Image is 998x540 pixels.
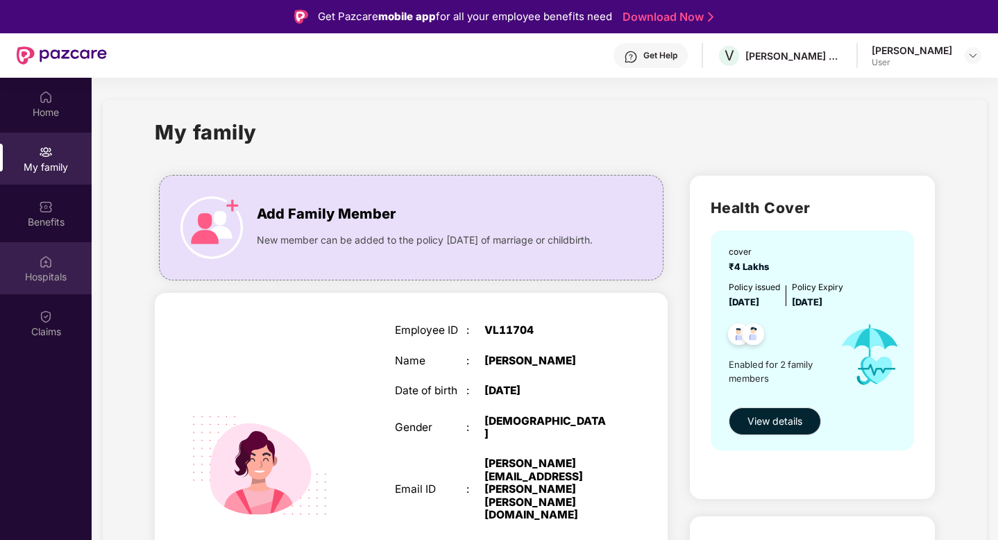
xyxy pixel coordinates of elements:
[872,57,952,68] div: User
[792,296,822,307] span: [DATE]
[39,90,53,104] img: svg+xml;base64,PHN2ZyBpZD0iSG9tZSIgeG1sbnM9Imh0dHA6Ly93d3cudzMub3JnLzIwMDAvc3ZnIiB3aWR0aD0iMjAiIG...
[466,483,484,496] div: :
[708,10,713,24] img: Stroke
[729,281,780,294] div: Policy issued
[39,145,53,159] img: svg+xml;base64,PHN2ZyB3aWR0aD0iMjAiIGhlaWdodD0iMjAiIHZpZXdCb3g9IjAgMCAyMCAyMCIgZmlsbD0ibm9uZSIgeG...
[257,203,396,225] span: Add Family Member
[395,355,466,367] div: Name
[395,421,466,434] div: Gender
[395,483,466,496] div: Email ID
[395,324,466,337] div: Employee ID
[729,357,828,386] span: Enabled for 2 family members
[729,246,775,259] div: cover
[484,324,609,337] div: VL11704
[745,49,843,62] div: [PERSON_NAME] SERVICES INDIA PVT LTD
[257,233,593,248] span: New member can be added to the policy [DATE] of marriage or childbirth.
[729,407,821,435] button: View details
[155,117,257,148] h1: My family
[725,47,734,64] span: V
[39,310,53,323] img: svg+xml;base64,PHN2ZyBpZD0iQ2xhaW0iIHhtbG5zPSJodHRwOi8vd3d3LnczLm9yZy8yMDAwL3N2ZyIgd2lkdGg9IjIwIi...
[395,385,466,397] div: Date of birth
[643,50,677,61] div: Get Help
[623,10,709,24] a: Download Now
[729,296,759,307] span: [DATE]
[294,10,308,24] img: Logo
[466,421,484,434] div: :
[792,281,843,294] div: Policy Expiry
[828,310,912,400] img: icon
[466,385,484,397] div: :
[711,196,914,219] h2: Health Cover
[729,261,775,272] span: ₹4 Lakhs
[484,355,609,367] div: [PERSON_NAME]
[39,255,53,269] img: svg+xml;base64,PHN2ZyBpZD0iSG9zcGl0YWxzIiB4bWxucz0iaHR0cDovL3d3dy53My5vcmcvMjAwMC9zdmciIHdpZHRoPS...
[378,10,436,23] strong: mobile app
[747,414,802,429] span: View details
[484,385,609,397] div: [DATE]
[466,355,484,367] div: :
[624,50,638,64] img: svg+xml;base64,PHN2ZyBpZD0iSGVscC0zMngzMiIgeG1sbnM9Imh0dHA6Ly93d3cudzMub3JnLzIwMDAvc3ZnIiB3aWR0aD...
[872,44,952,57] div: [PERSON_NAME]
[466,324,484,337] div: :
[318,8,612,25] div: Get Pazcare for all your employee benefits need
[967,50,979,61] img: svg+xml;base64,PHN2ZyBpZD0iRHJvcGRvd24tMzJ4MzIiIHhtbG5zPSJodHRwOi8vd3d3LnczLm9yZy8yMDAwL3N2ZyIgd2...
[736,319,770,353] img: svg+xml;base64,PHN2ZyB4bWxucz0iaHR0cDovL3d3dy53My5vcmcvMjAwMC9zdmciIHdpZHRoPSI0OC45NDMiIGhlaWdodD...
[39,200,53,214] img: svg+xml;base64,PHN2ZyBpZD0iQmVuZWZpdHMiIHhtbG5zPSJodHRwOi8vd3d3LnczLm9yZy8yMDAwL3N2ZyIgd2lkdGg9Ij...
[180,196,243,259] img: icon
[484,415,609,441] div: [DEMOGRAPHIC_DATA]
[722,319,756,353] img: svg+xml;base64,PHN2ZyB4bWxucz0iaHR0cDovL3d3dy53My5vcmcvMjAwMC9zdmciIHdpZHRoPSI0OC45NDMiIGhlaWdodD...
[484,457,609,521] div: [PERSON_NAME][EMAIL_ADDRESS][PERSON_NAME][PERSON_NAME][DOMAIN_NAME]
[17,47,107,65] img: New Pazcare Logo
